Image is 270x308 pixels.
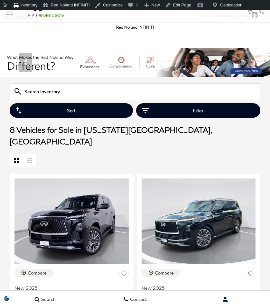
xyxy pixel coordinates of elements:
img: 2025 INFINITI QX80 LUXE 4WD [142,178,256,264]
div: Next [238,53,251,72]
button: Filter [136,103,260,118]
a: New 2025INFINITI QX80 LUXE 4WD [142,281,256,296]
span: Go to slide 7 [154,65,161,71]
a: Red Noland INFINITI [116,25,154,30]
span: Go to slide 2 [109,65,116,71]
strong: Reload Cache [37,13,64,18]
button: Compare Vehicle [142,269,180,277]
div: Compare [28,270,47,276]
a: Reload Cache [35,10,66,21]
button: Save Vehicle [246,269,256,281]
button: Compare Vehicle [14,269,53,277]
span: Go to slide 1 [100,65,107,71]
a: New 2025INFINITI QX80 LUXE 4WD [14,281,129,296]
button: Sort [10,103,133,118]
button: Save Vehicle [119,269,129,281]
div: Compare [155,270,174,276]
a: Howdy,[PERSON_NAME] [200,10,260,21]
span: Go to slide 5 [136,65,143,71]
span: [PERSON_NAME] [215,13,250,18]
span: Go to slide 4 [127,65,134,71]
span: Contact [128,297,147,302]
span: New 2025 [14,285,124,291]
img: 2025 INFINITI QX80 LUXE 4WD [14,178,129,264]
span: Go to slide 8 [163,65,170,71]
button: Open user profile menu [180,291,270,307]
div: Previous [19,53,32,72]
span: Go to slide 6 [145,65,152,71]
input: Search Inventory [10,83,260,100]
span: Go to slide 3 [118,65,125,71]
span: New 2025 [142,285,251,291]
span: Search [40,297,56,302]
span: 8 Vehicles for Sale in [US_STATE][GEOGRAPHIC_DATA], [GEOGRAPHIC_DATA] [10,125,212,146]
